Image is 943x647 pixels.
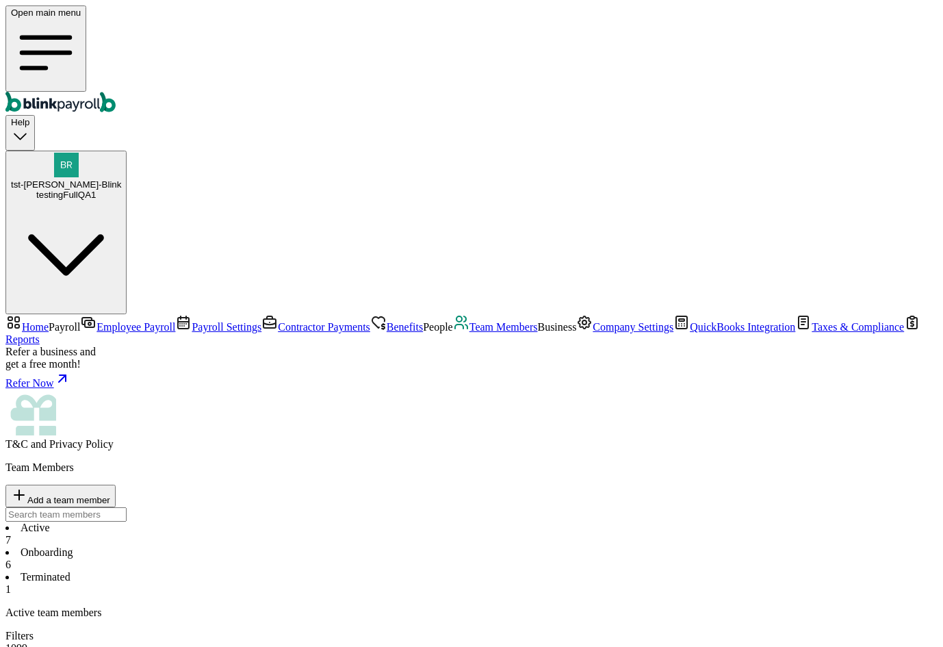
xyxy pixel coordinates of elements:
span: 7 [5,534,11,546]
span: Add a team member [27,495,110,505]
input: TextInput [5,507,127,522]
a: Refer Now [5,370,938,390]
span: Employee Payroll [96,321,175,333]
a: Home [5,321,49,333]
a: Team Members [453,321,538,333]
li: Active [5,522,938,546]
button: tst-[PERSON_NAME]-BlinktestingFullQA1 [5,151,127,314]
span: Privacy Policy [49,438,114,450]
a: Employee Payroll [80,321,175,333]
span: 6 [5,559,11,570]
span: T&C [5,438,28,450]
a: Taxes & Compliance [795,321,904,333]
button: Add a team member [5,485,116,507]
li: Onboarding [5,546,938,571]
span: 1 [5,583,11,595]
span: Payroll [49,321,80,333]
a: Payroll Settings [175,321,261,333]
div: Refer a business and get a free month! [5,346,938,370]
span: Contractor Payments [278,321,370,333]
p: Team Members [5,461,938,474]
a: Contractor Payments [261,321,370,333]
span: QuickBooks Integration [690,321,795,333]
span: Payroll Settings [192,321,261,333]
span: Filters [5,630,34,642]
span: Open main menu [11,8,81,18]
span: Help [11,117,29,127]
a: Benefits [370,321,423,333]
p: Active team members [5,607,938,619]
button: Open main menu [5,5,86,92]
span: Company Settings [593,321,673,333]
nav: Sidebar [5,314,938,451]
a: Reports [5,321,920,345]
li: Terminated [5,571,938,596]
span: Taxes & Compliance [812,321,904,333]
a: Company Settings [576,321,673,333]
span: Business [537,321,576,333]
div: testingFullQA1 [11,190,121,200]
span: Reports [5,333,40,345]
button: Help [5,115,35,150]
span: Home [22,321,49,333]
a: QuickBooks Integration [673,321,795,333]
iframe: Chat Widget [875,581,943,647]
span: Benefits [387,321,423,333]
nav: Global [5,5,938,115]
span: and [5,438,114,450]
span: tst-[PERSON_NAME]-Blink [11,179,121,190]
span: People [423,321,453,333]
span: Team Members [469,321,538,333]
